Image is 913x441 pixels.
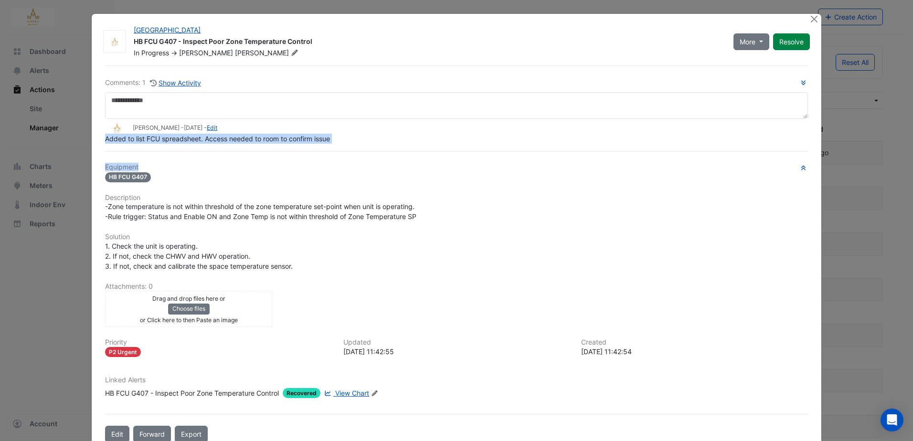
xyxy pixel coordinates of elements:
span: Added to list FCU spreadsheet. Access needed to room to confirm issue [105,135,330,143]
span: Recovered [283,388,320,398]
span: 2025-08-27 11:42:55 [184,124,202,131]
div: Comments: 1 [105,77,202,88]
a: View Chart [322,388,369,398]
span: View Chart [335,389,369,397]
div: [DATE] 11:42:54 [581,346,808,357]
button: Show Activity [149,77,202,88]
button: Resolve [773,33,810,50]
h6: Solution [105,233,808,241]
span: In Progress [134,49,169,57]
div: [DATE] 11:42:55 [343,346,570,357]
small: or Click here to then Paste an image [140,316,238,324]
button: More [733,33,769,50]
span: -> [171,49,177,57]
h6: Attachments: 0 [105,283,808,291]
h6: Description [105,194,808,202]
button: Close [809,14,819,24]
div: Open Intercom Messenger [881,409,903,431]
img: Adare Manor [105,123,129,134]
span: [PERSON_NAME] [235,48,300,58]
a: Edit [207,124,217,131]
div: HB FCU G407 - Inspect Poor Zone Temperature Control [105,388,279,398]
h6: Linked Alerts [105,376,808,384]
img: Adare Manor [104,37,126,47]
h6: Created [581,338,808,346]
span: HB FCU G407 [105,172,151,182]
small: Drag and drop files here or [152,295,225,302]
span: More [740,37,755,47]
span: 1. Check the unit is operating. 2. If not, check the CHWV and HWV operation. 3. If not, check and... [105,242,293,270]
h6: Updated [343,338,570,346]
div: P2 Urgent [105,347,141,357]
span: -Zone temperature is not within threshold of the zone temperature set-point when unit is operatin... [105,202,416,220]
h6: Priority [105,338,332,346]
a: [GEOGRAPHIC_DATA] [134,26,201,34]
span: [PERSON_NAME] [179,49,233,57]
div: HB FCU G407 - Inspect Poor Zone Temperature Control [134,37,722,48]
button: Choose files [168,304,210,314]
small: [PERSON_NAME] - - [133,124,217,132]
h6: Equipment [105,163,808,171]
fa-icon: Edit Linked Alerts [371,390,378,397]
